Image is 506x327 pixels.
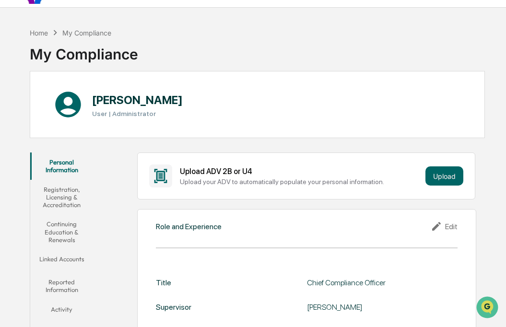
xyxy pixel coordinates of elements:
[79,121,119,130] span: Attestations
[33,83,121,91] div: We're available if you need us!
[307,278,458,287] div: Chief Compliance Officer
[10,20,175,35] p: How can we help?
[156,303,191,312] div: Supervisor
[30,29,48,37] div: Home
[30,38,138,63] div: My Compliance
[475,295,501,321] iframe: Open customer support
[95,163,116,170] span: Pylon
[92,110,183,117] h3: User | Administrator
[10,122,17,129] div: 🖐️
[30,180,94,215] button: Registration, Licensing & Accreditation
[431,221,458,232] div: Edit
[156,278,171,287] div: Title
[6,135,64,152] a: 🔎Data Lookup
[66,117,123,134] a: 🗄️Attestations
[25,44,158,54] input: Clear
[62,29,111,37] div: My Compliance
[30,300,94,323] button: Activity
[30,272,94,300] button: Reported Information
[33,73,157,83] div: Start new chat
[19,139,60,149] span: Data Lookup
[180,167,422,176] div: Upload ADV 2B or U4
[425,166,463,186] button: Upload
[19,121,62,130] span: Preclearance
[180,178,422,186] div: Upload your ADV to automatically populate your personal information.
[70,122,77,129] div: 🗄️
[30,249,94,272] button: Linked Accounts
[10,73,27,91] img: 1746055101610-c473b297-6a78-478c-a979-82029cc54cd1
[156,222,222,231] div: Role and Experience
[68,162,116,170] a: Powered byPylon
[307,303,458,312] div: [PERSON_NAME]
[30,152,94,180] button: Personal Information
[6,117,66,134] a: 🖐️Preclearance
[10,140,17,148] div: 🔎
[163,76,175,88] button: Start new chat
[30,214,94,249] button: Continuing Education & Renewals
[92,93,183,107] h1: [PERSON_NAME]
